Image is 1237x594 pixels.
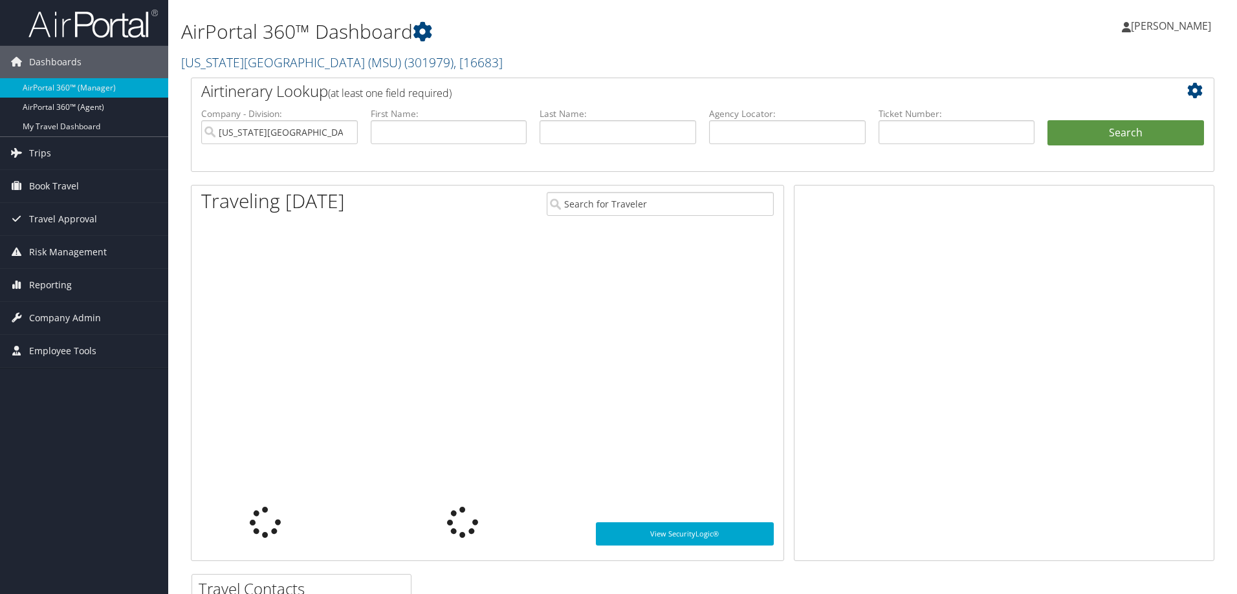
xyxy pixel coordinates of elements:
[879,107,1035,120] label: Ticket Number:
[547,192,774,216] input: Search for Traveler
[404,54,454,71] span: ( 301979 )
[596,522,774,546] a: View SecurityLogic®
[29,137,51,169] span: Trips
[29,302,101,334] span: Company Admin
[28,8,158,39] img: airportal-logo.png
[29,269,72,301] span: Reporting
[454,54,503,71] span: , [ 16683 ]
[328,86,452,100] span: (at least one field required)
[371,107,527,120] label: First Name:
[201,187,345,215] h1: Traveling [DATE]
[1122,6,1224,45] a: [PERSON_NAME]
[709,107,866,120] label: Agency Locator:
[29,46,82,78] span: Dashboards
[540,107,696,120] label: Last Name:
[29,170,79,202] span: Book Travel
[181,54,503,71] a: [US_STATE][GEOGRAPHIC_DATA] (MSU)
[29,335,96,367] span: Employee Tools
[201,107,358,120] label: Company - Division:
[29,203,97,235] span: Travel Approval
[29,236,107,268] span: Risk Management
[181,18,877,45] h1: AirPortal 360™ Dashboard
[1047,120,1204,146] button: Search
[1131,19,1211,33] span: [PERSON_NAME]
[201,80,1119,102] h2: Airtinerary Lookup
